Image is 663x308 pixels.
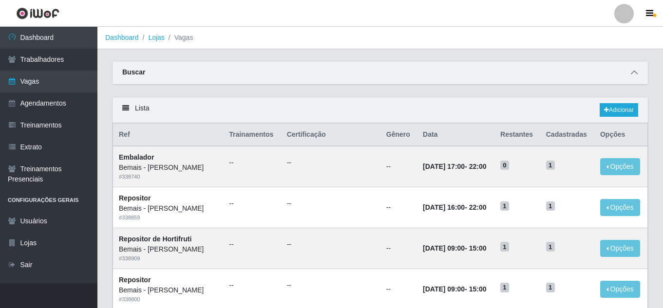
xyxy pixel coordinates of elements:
[119,254,217,263] div: # 338909
[119,295,217,304] div: # 338800
[122,68,145,76] strong: Buscar
[469,203,487,211] time: 22:00
[229,239,275,250] ul: --
[600,199,640,216] button: Opções
[119,214,217,222] div: # 338859
[423,203,486,211] strong: -
[500,201,509,211] span: 1
[423,285,486,293] strong: -
[119,276,151,284] strong: Repositor
[546,161,555,170] span: 1
[287,199,375,209] ul: --
[148,34,164,41] a: Lojas
[229,158,275,168] ul: --
[287,280,375,290] ul: --
[469,163,487,170] time: 22:00
[165,33,193,43] li: Vagas
[105,34,139,41] a: Dashboard
[287,158,375,168] ul: --
[113,124,224,146] th: Ref
[287,239,375,250] ul: --
[119,203,217,214] div: Bemais - [PERSON_NAME]
[500,161,509,170] span: 0
[600,103,638,117] a: Adicionar
[119,235,191,243] strong: Repositor de Hortifruti
[119,244,217,254] div: Bemais - [PERSON_NAME]
[494,124,540,146] th: Restantes
[469,244,487,252] time: 15:00
[423,244,465,252] time: [DATE] 09:00
[600,240,640,257] button: Opções
[500,242,509,252] span: 1
[380,187,417,228] td: --
[119,173,217,181] div: # 338740
[423,244,486,252] strong: -
[380,124,417,146] th: Gênero
[423,163,486,170] strong: -
[223,124,281,146] th: Trainamentos
[423,285,465,293] time: [DATE] 09:00
[417,124,494,146] th: Data
[119,285,217,295] div: Bemais - [PERSON_NAME]
[380,228,417,269] td: --
[423,163,465,170] time: [DATE] 17:00
[500,283,509,292] span: 1
[119,194,151,202] strong: Repositor
[546,242,555,252] span: 1
[113,97,648,123] div: Lista
[546,283,555,292] span: 1
[97,27,663,49] nav: breadcrumb
[423,203,465,211] time: [DATE] 16:00
[281,124,380,146] th: Certificação
[600,281,640,298] button: Opções
[469,285,487,293] time: 15:00
[600,158,640,175] button: Opções
[16,7,59,19] img: CoreUI Logo
[546,201,555,211] span: 1
[540,124,594,146] th: Cadastradas
[119,153,154,161] strong: Embalador
[380,146,417,187] td: --
[119,163,217,173] div: Bemais - [PERSON_NAME]
[594,124,648,146] th: Opções
[229,280,275,290] ul: --
[229,199,275,209] ul: --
